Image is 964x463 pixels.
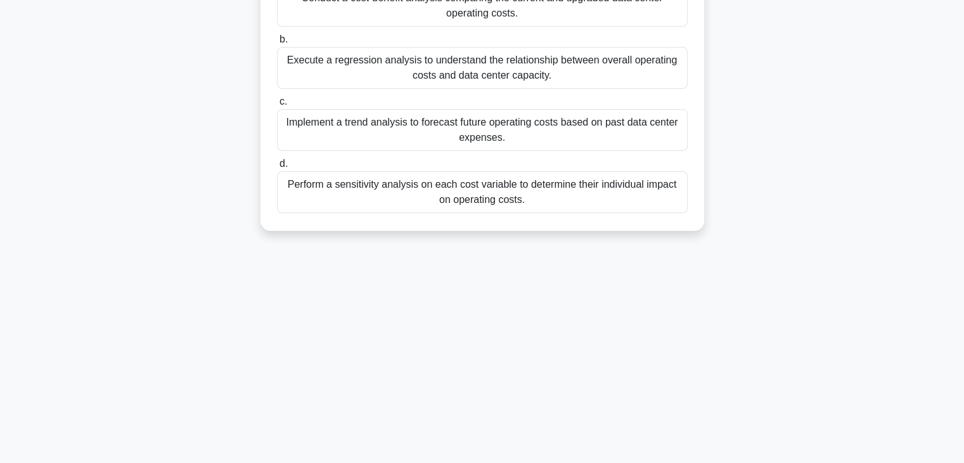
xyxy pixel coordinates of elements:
span: b. [280,34,288,44]
div: Execute a regression analysis to understand the relationship between overall operating costs and ... [277,47,688,89]
span: c. [280,96,287,107]
div: Implement a trend analysis to forecast future operating costs based on past data center expenses. [277,109,688,151]
div: Perform a sensitivity analysis on each cost variable to determine their individual impact on oper... [277,171,688,213]
span: d. [280,158,288,169]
